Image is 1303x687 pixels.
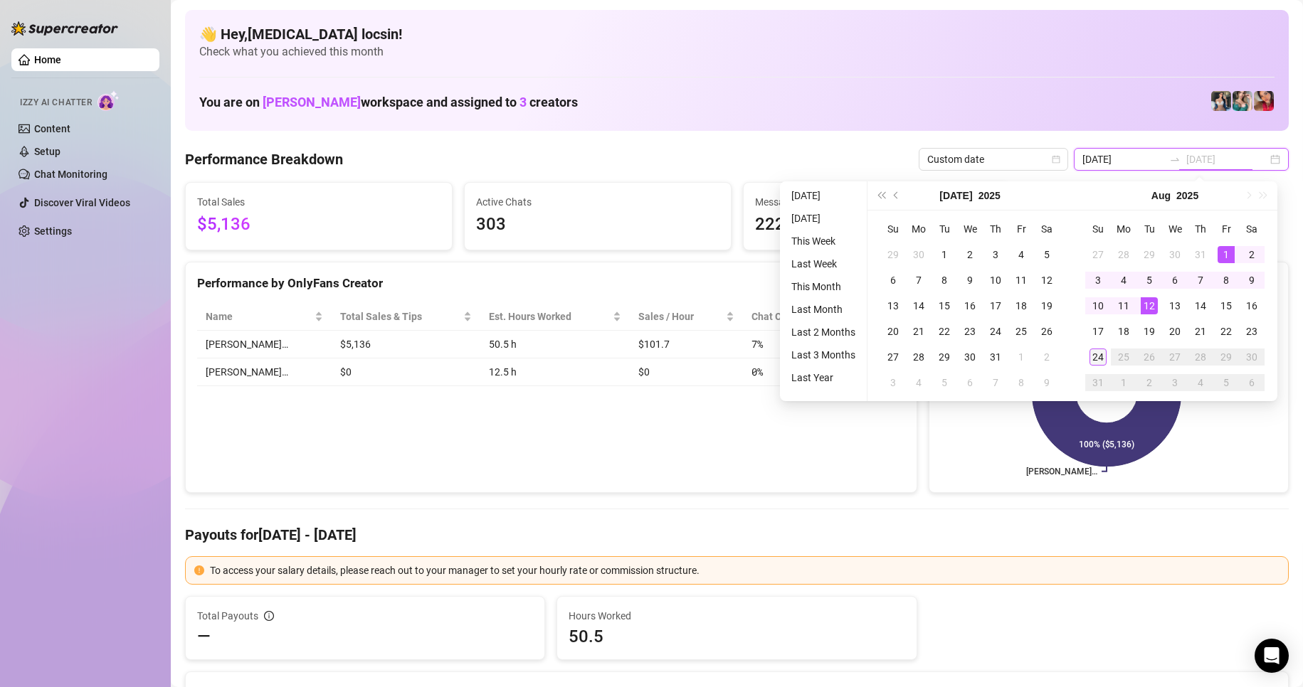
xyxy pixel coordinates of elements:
[1188,344,1213,370] td: 2025-08-28
[1192,374,1209,391] div: 4
[755,211,998,238] span: 2221
[961,297,978,314] div: 16
[1085,319,1111,344] td: 2025-08-17
[1213,293,1239,319] td: 2025-08-15
[1141,348,1158,366] div: 26
[1192,246,1209,263] div: 31
[936,272,953,289] div: 8
[1233,91,1252,111] img: Zaddy
[1090,272,1107,289] div: 3
[1034,267,1060,293] td: 2025-07-12
[1136,344,1162,370] td: 2025-08-26
[961,246,978,263] div: 2
[1151,181,1171,210] button: Choose a month
[332,303,480,331] th: Total Sales & Tips
[1090,323,1107,340] div: 17
[906,242,932,267] td: 2025-06-30
[1213,216,1239,242] th: Fr
[1176,181,1198,210] button: Choose a year
[885,246,902,263] div: 29
[34,197,130,208] a: Discover Viral Videos
[1166,246,1183,263] div: 30
[932,344,957,370] td: 2025-07-29
[1013,246,1030,263] div: 4
[906,267,932,293] td: 2025-07-07
[1162,216,1188,242] th: We
[1243,272,1260,289] div: 9
[1243,348,1260,366] div: 30
[1085,344,1111,370] td: 2025-08-24
[1115,272,1132,289] div: 4
[480,331,630,358] td: 50.5 h
[987,323,1004,340] div: 24
[1162,319,1188,344] td: 2025-08-20
[1038,348,1055,366] div: 2
[1085,216,1111,242] th: Su
[786,324,861,341] li: Last 2 Months
[957,370,983,395] td: 2025-08-06
[1115,246,1132,263] div: 28
[1026,467,1097,476] text: [PERSON_NAME]…
[1239,216,1265,242] th: Sa
[1254,91,1274,111] img: Vanessa
[983,293,1008,319] td: 2025-07-17
[1136,293,1162,319] td: 2025-08-12
[910,297,927,314] div: 14
[936,348,953,366] div: 29
[332,331,480,358] td: $5,136
[519,95,527,110] span: 3
[630,303,743,331] th: Sales / Hour
[880,293,906,319] td: 2025-07-13
[755,194,998,210] span: Messages Sent
[957,344,983,370] td: 2025-07-30
[1192,297,1209,314] div: 14
[906,293,932,319] td: 2025-07-14
[786,301,861,318] li: Last Month
[1188,370,1213,395] td: 2025-09-04
[743,303,905,331] th: Chat Conversion
[1085,242,1111,267] td: 2025-07-27
[1188,293,1213,319] td: 2025-08-14
[34,146,60,157] a: Setup
[1239,242,1265,267] td: 2025-08-02
[1111,242,1136,267] td: 2025-07-28
[906,216,932,242] th: Mo
[987,348,1004,366] div: 31
[1141,297,1158,314] div: 12
[1082,151,1164,167] input: Start date
[630,331,743,358] td: $101.7
[206,309,312,324] span: Name
[1243,323,1260,340] div: 23
[1218,348,1235,366] div: 29
[987,374,1004,391] div: 7
[961,348,978,366] div: 30
[1034,344,1060,370] td: 2025-08-02
[1013,323,1030,340] div: 25
[1008,242,1034,267] td: 2025-07-04
[199,95,578,110] h1: You are on workspace and assigned to creators
[983,216,1008,242] th: Th
[961,323,978,340] div: 23
[1141,374,1158,391] div: 2
[1141,246,1158,263] div: 29
[987,246,1004,263] div: 3
[786,187,861,204] li: [DATE]
[1034,216,1060,242] th: Sa
[1239,267,1265,293] td: 2025-08-09
[264,611,274,621] span: info-circle
[932,293,957,319] td: 2025-07-15
[910,246,927,263] div: 30
[910,272,927,289] div: 7
[1136,267,1162,293] td: 2025-08-05
[1038,272,1055,289] div: 12
[786,255,861,272] li: Last Week
[751,309,885,324] span: Chat Conversion
[1213,267,1239,293] td: 2025-08-08
[1141,272,1158,289] div: 5
[936,323,953,340] div: 22
[983,267,1008,293] td: 2025-07-10
[1255,639,1289,673] div: Open Intercom Messenger
[1243,374,1260,391] div: 6
[199,44,1275,60] span: Check what you achieved this month
[1013,272,1030,289] div: 11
